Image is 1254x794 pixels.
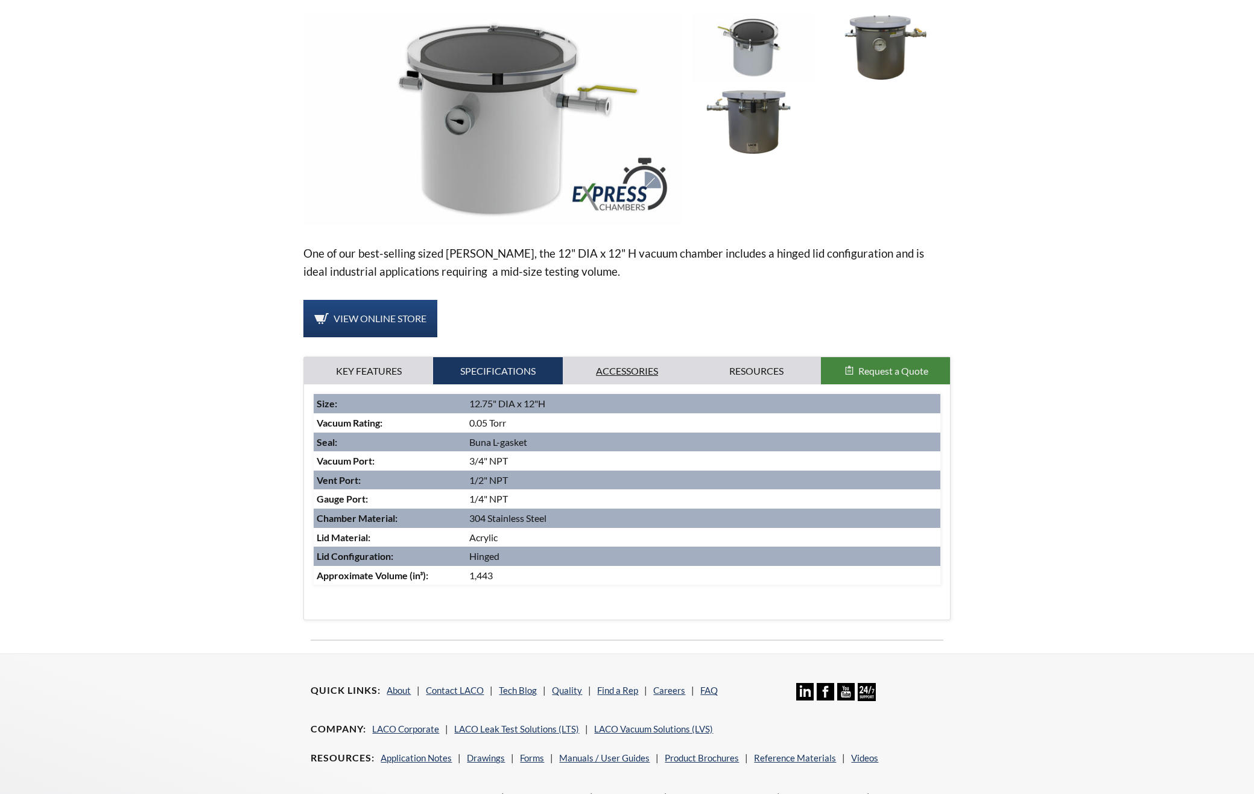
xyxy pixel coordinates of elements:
a: Contact LACO [426,685,484,696]
a: Careers [653,685,685,696]
td: 1/2" NPT [466,471,940,490]
strong: Approximate Volume (in³) [317,570,426,581]
span: Request a Quote [858,365,928,376]
img: LVC1212-3112-VI Express Chamber, front view [303,13,682,225]
a: Manuals / User Guides [559,752,650,763]
strong: Vent Port [317,474,358,486]
a: LACO Corporate [372,723,439,734]
img: LVC1212-3112-VI Hinge View [692,13,815,81]
a: View Online Store [303,300,437,337]
td: : [314,547,466,566]
span: View Online Store [334,313,426,324]
a: Reference Materials [754,752,836,763]
td: : [314,471,466,490]
strong: Lid Material [317,532,368,543]
strong: Gauge Port [317,493,366,504]
a: Forms [520,752,544,763]
td: 0.05 Torr [466,413,940,433]
a: FAQ [700,685,718,696]
h4: Company [311,723,366,735]
h4: Resources [311,752,375,764]
td: : [314,394,466,413]
a: LACO Vacuum Solutions (LVS) [594,723,713,734]
a: Accessories [563,357,692,385]
td: 1,443 [466,566,940,585]
img: 24/7 Support Icon [858,683,875,700]
a: Key Features [304,357,433,385]
td: Hinged [466,547,940,566]
button: Request a Quote [821,357,950,385]
td: : [314,528,466,547]
strong: Size [317,398,335,409]
strong: Vacuum Port [317,455,372,466]
a: Application Notes [381,752,452,763]
strong: Seal [317,436,335,448]
a: Specifications [433,357,562,385]
a: Quality [552,685,582,696]
a: Find a Rep [597,685,638,696]
a: 24/7 Support [858,692,875,703]
td: : [314,566,466,585]
td: : [314,413,466,433]
img: Vacuum Chamber, front view [821,13,944,81]
img: Vacuum Chamber, rear view, door hinges [692,88,815,157]
a: LACO Leak Test Solutions (LTS) [454,723,579,734]
td: : [314,489,466,509]
p: One of our best-selling sized [PERSON_NAME], the 12" DIA x 12" H vacuum chamber includes a hinged... [303,244,950,281]
a: Tech Blog [499,685,537,696]
a: Product Brochures [665,752,739,763]
td: 304 Stainless Steel [466,509,940,528]
td: 12.75" DIA x 12"H [466,394,940,413]
td: : [314,433,466,452]
td: 1/4" NPT [466,489,940,509]
td: Acrylic [466,528,940,547]
td: : [314,451,466,471]
td: 3/4" NPT [466,451,940,471]
a: About [387,685,411,696]
strong: Lid Configuration [317,550,391,562]
td: Buna L-gasket [466,433,940,452]
a: Videos [851,752,878,763]
h4: Quick Links [311,684,381,697]
strong: Chamber Material [317,512,395,524]
td: : [314,509,466,528]
strong: Vacuum Rating [317,417,380,428]
a: Resources [692,357,821,385]
a: Drawings [467,752,505,763]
